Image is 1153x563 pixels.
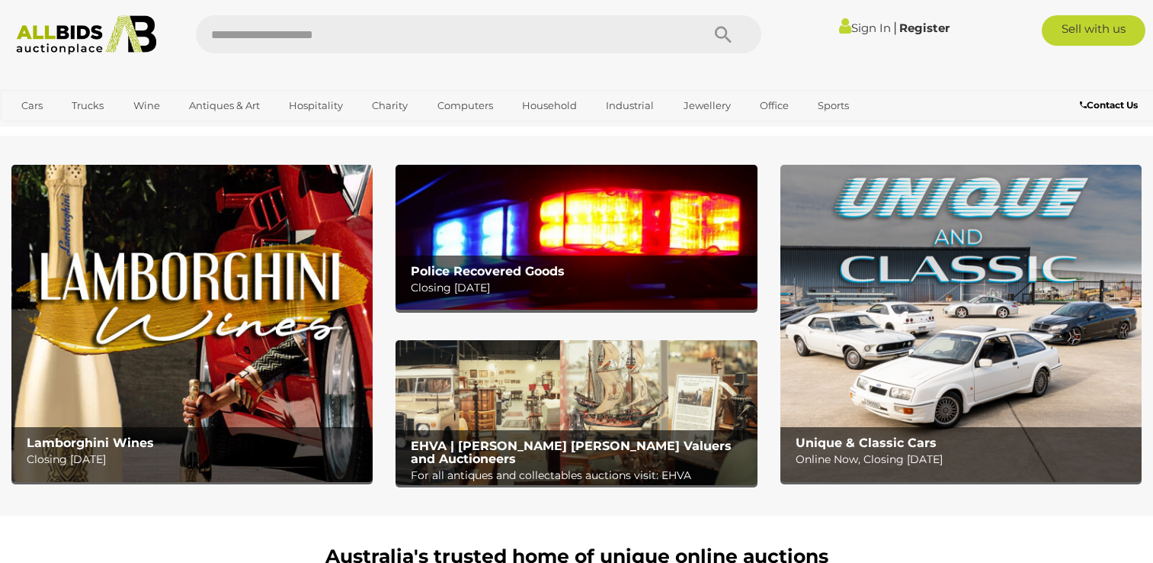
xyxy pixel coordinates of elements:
[11,118,139,143] a: [GEOGRAPHIC_DATA]
[796,436,937,450] b: Unique & Classic Cars
[780,165,1142,482] a: Unique & Classic Cars Unique & Classic Cars Online Now, Closing [DATE]
[808,93,859,118] a: Sports
[899,21,950,35] a: Register
[362,93,418,118] a: Charity
[685,15,761,53] button: Search
[428,93,503,118] a: Computers
[411,466,749,485] p: For all antiques and collectables auctions visit: EHVA
[396,165,757,310] a: Police Recovered Goods Police Recovered Goods Closing [DATE]
[1042,15,1145,46] a: Sell with us
[411,264,565,278] b: Police Recovered Goods
[780,165,1142,482] img: Unique & Classic Cars
[796,450,1134,469] p: Online Now, Closing [DATE]
[8,15,164,55] img: Allbids.com.au
[839,21,891,35] a: Sign In
[411,278,749,298] p: Closing [DATE]
[11,165,373,482] img: Lamborghini Wines
[396,165,757,310] img: Police Recovered Goods
[674,93,741,118] a: Jewellery
[123,93,170,118] a: Wine
[396,340,757,485] img: EHVA | Evans Hastings Valuers and Auctioneers
[411,439,732,467] b: EHVA | [PERSON_NAME] [PERSON_NAME] Valuers and Auctioneers
[1080,99,1138,111] b: Contact Us
[27,450,365,469] p: Closing [DATE]
[893,19,897,36] span: |
[27,436,154,450] b: Lamborghini Wines
[396,340,757,485] a: EHVA | Evans Hastings Valuers and Auctioneers EHVA | [PERSON_NAME] [PERSON_NAME] Valuers and Auct...
[179,93,270,118] a: Antiques & Art
[512,93,587,118] a: Household
[11,165,373,482] a: Lamborghini Wines Lamborghini Wines Closing [DATE]
[279,93,353,118] a: Hospitality
[1080,97,1142,114] a: Contact Us
[750,93,799,118] a: Office
[62,93,114,118] a: Trucks
[596,93,664,118] a: Industrial
[11,93,53,118] a: Cars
